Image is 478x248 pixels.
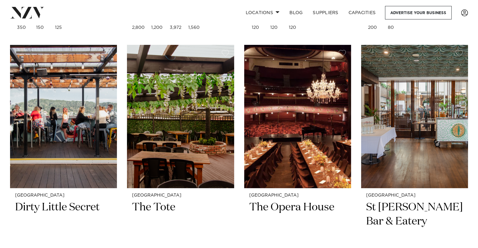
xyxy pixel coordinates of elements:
[385,6,452,19] a: Advertise your business
[249,193,346,198] small: [GEOGRAPHIC_DATA]
[284,6,308,19] a: BLOG
[366,200,463,243] h2: St [PERSON_NAME] Bar & Eatery
[366,193,463,198] small: [GEOGRAPHIC_DATA]
[132,193,229,198] small: [GEOGRAPHIC_DATA]
[15,200,112,243] h2: Dirty Little Secret
[132,200,229,243] h2: The Tote
[249,200,346,243] h2: The Opera House
[10,7,44,18] img: nzv-logo.png
[343,6,381,19] a: Capacities
[15,193,112,198] small: [GEOGRAPHIC_DATA]
[308,6,343,19] a: SUPPLIERS
[240,6,284,19] a: Locations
